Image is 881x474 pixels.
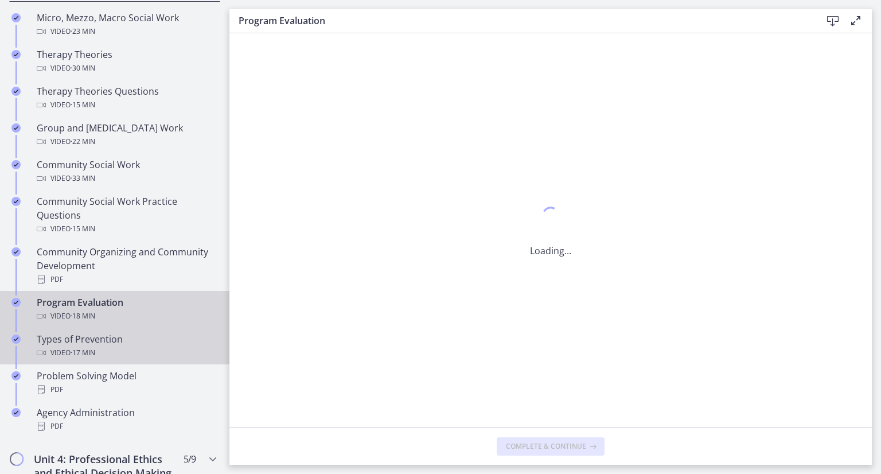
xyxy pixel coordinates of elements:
[37,222,216,236] div: Video
[37,346,216,360] div: Video
[11,50,21,59] i: Completed
[71,98,95,112] span: · 15 min
[37,98,216,112] div: Video
[71,172,95,185] span: · 33 min
[11,371,21,380] i: Completed
[37,195,216,236] div: Community Social Work Practice Questions
[11,197,21,206] i: Completed
[11,335,21,344] i: Completed
[37,121,216,149] div: Group and [MEDICAL_DATA] Work
[184,452,196,466] span: 5 / 9
[37,158,216,185] div: Community Social Work
[71,346,95,360] span: · 17 min
[37,61,216,75] div: Video
[37,332,216,360] div: Types of Prevention
[497,437,605,456] button: Complete & continue
[37,172,216,185] div: Video
[37,383,216,397] div: PDF
[71,309,95,323] span: · 18 min
[37,309,216,323] div: Video
[11,160,21,169] i: Completed
[37,84,216,112] div: Therapy Theories Questions
[530,244,571,258] p: Loading...
[11,408,21,417] i: Completed
[71,61,95,75] span: · 30 min
[37,25,216,38] div: Video
[506,442,586,451] span: Complete & continue
[37,11,216,38] div: Micro, Mezzo, Macro Social Work
[37,419,216,433] div: PDF
[37,135,216,149] div: Video
[530,204,571,230] div: 1
[71,25,95,38] span: · 23 min
[239,14,803,28] h3: Program Evaluation
[11,13,21,22] i: Completed
[11,87,21,96] i: Completed
[11,123,21,133] i: Completed
[37,406,216,433] div: Agency Administration
[37,369,216,397] div: Problem Solving Model
[11,247,21,257] i: Completed
[37,48,216,75] div: Therapy Theories
[37,296,216,323] div: Program Evaluation
[37,273,216,286] div: PDF
[37,245,216,286] div: Community Organizing and Community Development
[11,298,21,307] i: Completed
[71,222,95,236] span: · 15 min
[71,135,95,149] span: · 22 min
